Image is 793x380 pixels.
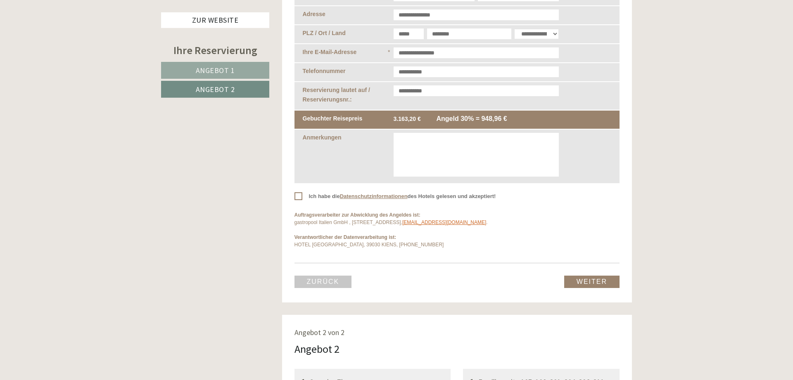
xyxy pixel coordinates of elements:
label: Adresse [303,9,325,19]
label: Reservierung lautet auf / Reservierungsnr.: [303,85,385,104]
div: gastropool Italien GmbH , [STREET_ADDRESS], . HOTEL [GEOGRAPHIC_DATA], 39030 KIENS, [PHONE_NUMBER] [294,211,620,248]
span: Angebot 2 [196,85,235,94]
div: Ihre Reservierung [161,42,269,58]
span: Ich habe die des Hotels gelesen und akzeptiert! [294,192,496,201]
strong: Auftragsverarbeiter zur Abwicklung des Angeldes ist: [294,212,420,218]
label: Ihre E-Mail-Adresse [303,47,357,57]
strong: Verantwortlicher der Datenverarbeitung ist: [294,234,396,240]
a: Weiter [564,276,620,288]
span: Angebot 1 [196,66,235,75]
a: Zurück [294,276,352,288]
div: Angebot 2 [294,341,340,356]
span: Angeld 30% = 948,96 € [437,115,507,122]
label: Gebuchter Reisepreis [303,114,363,123]
label: Telefonnummer [303,66,346,76]
label: PLZ / Ort / Land [303,28,346,38]
a: Datenschutzinformationen [340,193,408,199]
div: 3.163,20 € [394,114,435,124]
a: [EMAIL_ADDRESS][DOMAIN_NAME] [402,220,486,225]
label: Anmerkungen [303,133,342,142]
a: Zur Website [161,12,269,28]
span: Angebot 2 von 2 [294,328,344,337]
